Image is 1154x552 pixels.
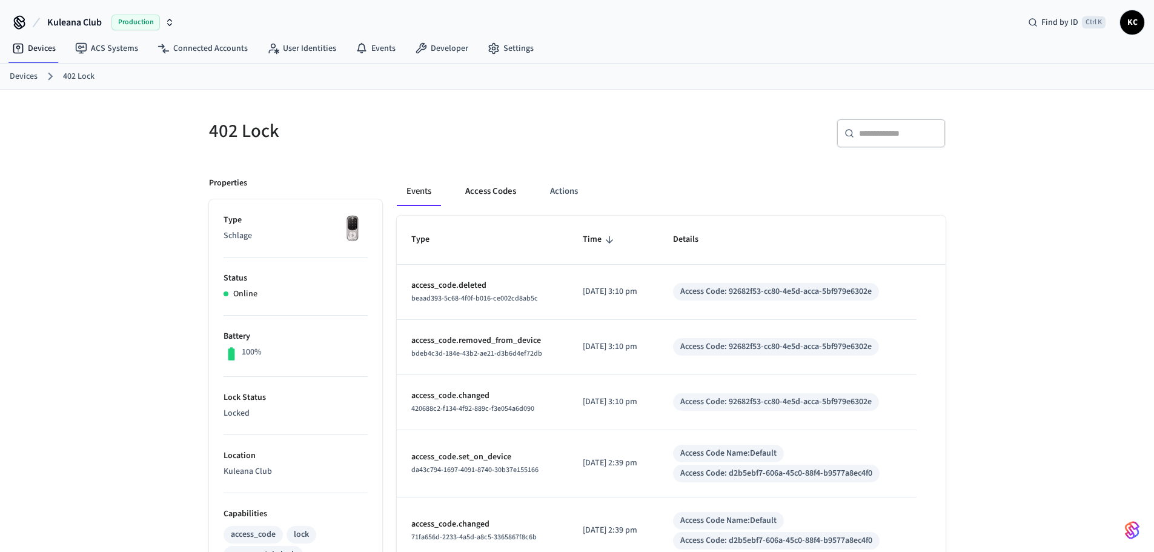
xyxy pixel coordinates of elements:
[411,230,445,249] span: Type
[47,15,102,30] span: Kuleana Club
[680,514,777,527] div: Access Code Name: Default
[148,38,257,59] a: Connected Accounts
[224,214,368,227] p: Type
[337,214,368,244] img: Yale Assure Touchscreen Wifi Smart Lock, Satin Nickel, Front
[1120,10,1144,35] button: KC
[411,334,554,347] p: access_code.removed_from_device
[583,457,643,470] p: [DATE] 2:39 pm
[233,288,257,301] p: Online
[10,70,38,83] a: Devices
[405,38,478,59] a: Developer
[540,177,588,206] button: Actions
[397,177,441,206] button: Events
[346,38,405,59] a: Events
[1041,16,1078,28] span: Find by ID
[478,38,543,59] a: Settings
[583,524,643,537] p: [DATE] 2:39 pm
[411,348,542,359] span: bdeb4c3d-184e-43b2-ae21-d3b6d4ef72db
[224,450,368,462] p: Location
[231,528,276,541] div: access_code
[411,390,554,402] p: access_code.changed
[680,467,872,480] div: Access Code: d2b5ebf7-606a-45c0-88f4-b9577a8ec4f0
[111,15,160,30] span: Production
[411,293,538,304] span: beaad393-5c68-4f0f-b016-ce002cd8ab5c
[411,465,539,475] span: da43c794-1697-4091-8740-30b37e155166
[583,285,643,298] p: [DATE] 3:10 pm
[65,38,148,59] a: ACS Systems
[224,407,368,420] p: Locked
[673,230,714,249] span: Details
[680,447,777,460] div: Access Code Name: Default
[224,230,368,242] p: Schlage
[680,396,872,408] div: Access Code: 92682f53-cc80-4e5d-acca-5bf979e6302e
[411,279,554,292] p: access_code.deleted
[1082,16,1106,28] span: Ctrl K
[209,177,247,190] p: Properties
[1018,12,1115,33] div: Find by IDCtrl K
[1121,12,1143,33] span: KC
[2,38,65,59] a: Devices
[583,230,617,249] span: Time
[224,465,368,478] p: Kuleana Club
[1125,520,1139,540] img: SeamLogoGradient.69752ec5.svg
[583,396,643,408] p: [DATE] 3:10 pm
[411,451,554,464] p: access_code.set_on_device
[257,38,346,59] a: User Identities
[456,177,526,206] button: Access Codes
[294,528,309,541] div: lock
[209,119,570,144] h5: 402 Lock
[224,508,368,520] p: Capabilities
[63,70,95,83] a: 402 Lock
[397,177,946,206] div: ant example
[411,532,537,542] span: 71fa656d-2233-4a5d-a8c5-3365867f8c6b
[583,341,643,353] p: [DATE] 3:10 pm
[680,285,872,298] div: Access Code: 92682f53-cc80-4e5d-acca-5bf979e6302e
[680,534,872,547] div: Access Code: d2b5ebf7-606a-45c0-88f4-b9577a8ec4f0
[224,391,368,404] p: Lock Status
[411,518,554,531] p: access_code.changed
[224,330,368,343] p: Battery
[411,404,534,414] span: 420688c2-f134-4f92-889c-f3e054a6d090
[224,272,368,285] p: Status
[242,346,262,359] p: 100%
[680,341,872,353] div: Access Code: 92682f53-cc80-4e5d-acca-5bf979e6302e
